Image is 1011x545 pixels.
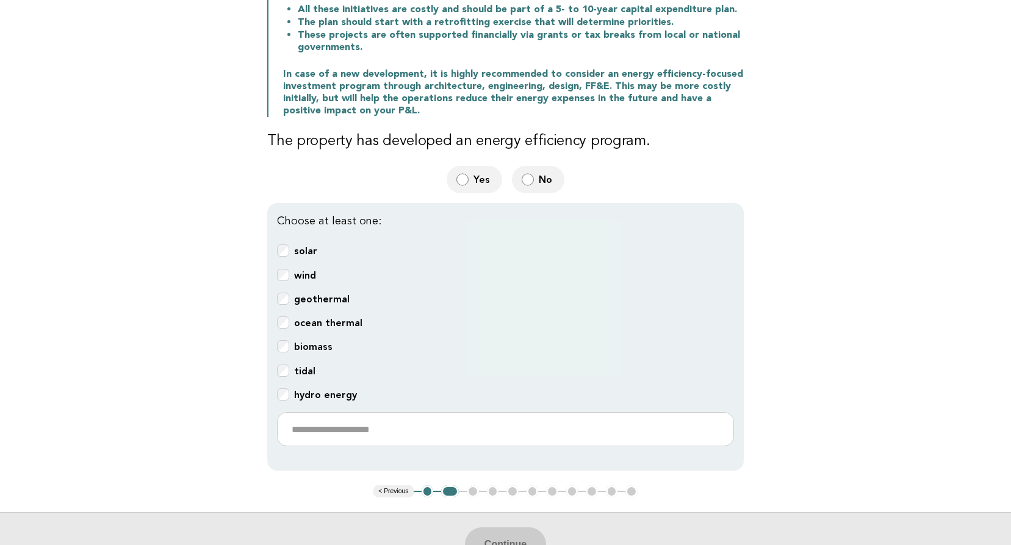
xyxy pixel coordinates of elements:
[283,68,744,117] p: In case of a new development, it is highly recommended to consider an energy efficiency-focused i...
[441,485,459,497] button: 2
[456,173,469,186] input: Yes
[294,365,315,377] b: tidal
[294,317,362,329] b: ocean thermal
[294,293,350,305] b: geothermal
[522,173,534,186] input: No
[277,213,734,230] p: Choose at least one:
[298,29,744,54] li: These projects are often supported financially via grants or tax breaks from local or national go...
[267,132,744,151] h3: The property has developed an energy efficiency program.
[294,245,317,257] b: solar
[422,485,434,497] button: 1
[298,3,744,16] li: All these initiatives are costly and should be part of a 5- to 10-year capital expenditure plan.
[294,269,316,281] b: wind
[294,389,357,401] b: hydro energy
[539,173,555,186] span: No
[473,173,492,186] span: Yes
[373,485,413,497] button: < Previous
[298,16,744,29] li: The plan should start with a retrofitting exercise that will determine priorities.
[294,341,333,352] b: biomass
